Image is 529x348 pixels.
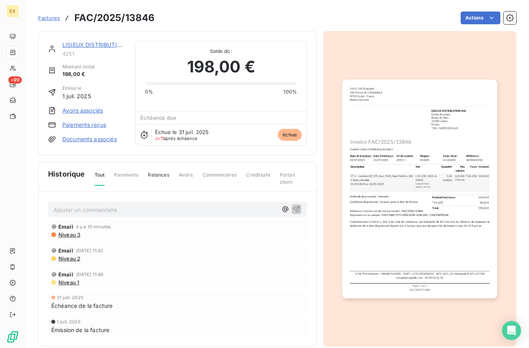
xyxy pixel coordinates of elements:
[62,92,91,100] span: 1 juil. 2025
[187,55,255,79] span: 198,00 €
[62,51,126,57] span: 4251
[62,107,103,115] a: Avoirs associés
[179,171,193,185] span: Avoirs
[58,255,80,262] span: Niveau 2
[8,76,22,84] span: +99
[6,331,19,343] img: Logo LeanPay
[38,14,60,22] a: Factures
[283,88,297,95] span: 100%
[57,295,83,300] span: 31 juil. 2025
[48,169,85,179] span: Historique
[62,41,139,48] a: LISIEUX DISTRIBUTION SAS
[278,129,302,141] span: échue
[76,272,104,277] span: [DATE] 11:46
[62,85,91,92] span: Émise le
[6,78,19,91] a: +99
[145,88,153,95] span: 0%
[342,80,497,298] img: invoice_thumbnail
[76,224,111,229] span: il y a 10 minutes
[95,171,105,186] span: Tout
[58,224,73,230] span: Email
[155,136,197,141] span: après échéance
[51,301,112,310] span: Échéance de la facture
[148,171,169,185] span: Relances
[203,171,237,185] span: Commentaires
[74,11,155,25] h3: FAC/2025/13846
[58,271,73,278] span: Email
[114,171,138,185] span: Paiements
[38,15,60,21] span: Factures
[6,5,19,17] div: EX
[58,247,73,254] span: Email
[155,129,209,135] span: Échue le 31 juil. 2025
[145,48,297,55] span: Solde dû :
[76,248,104,253] span: [DATE] 11:42
[62,135,117,143] a: Documents associés
[58,279,79,286] span: Niveau 1
[62,63,95,70] span: Montant initial
[502,321,521,340] div: Open Intercom Messenger
[280,171,307,192] span: Portail client
[140,115,176,121] span: Échéance due
[58,231,80,238] span: Niveau 3
[57,319,81,324] span: 1 juil. 2025
[51,326,109,334] span: Émission de la facture
[62,70,95,78] span: 198,00 €
[461,12,500,24] button: Actions
[155,136,164,141] span: J+11
[246,171,270,185] span: Creditsafe
[62,121,106,129] a: Paiements reçus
